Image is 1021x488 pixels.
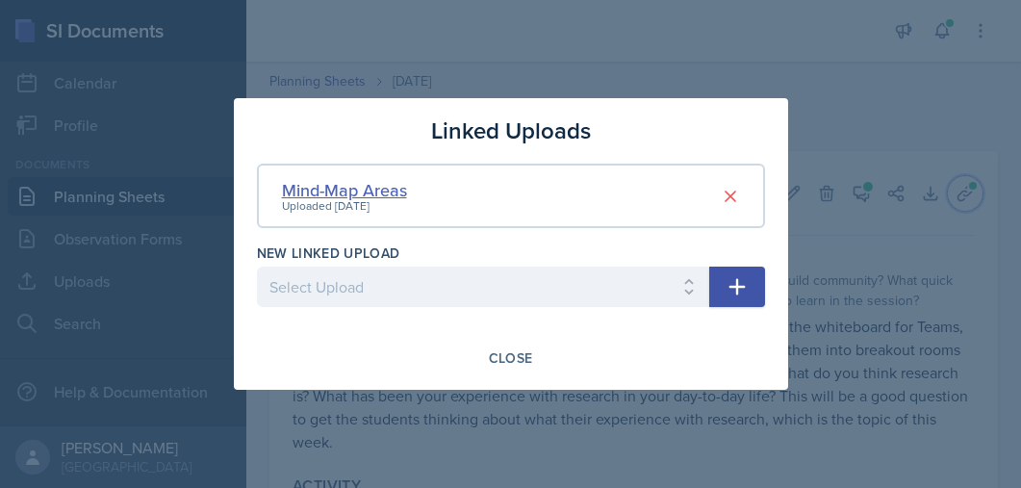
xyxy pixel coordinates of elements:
label: New Linked Upload [257,244,400,263]
h3: Linked Uploads [431,114,591,148]
div: Mind-Map Areas [282,177,407,203]
div: Close [489,350,533,366]
button: Close [476,342,546,374]
div: Uploaded [DATE] [282,197,407,215]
